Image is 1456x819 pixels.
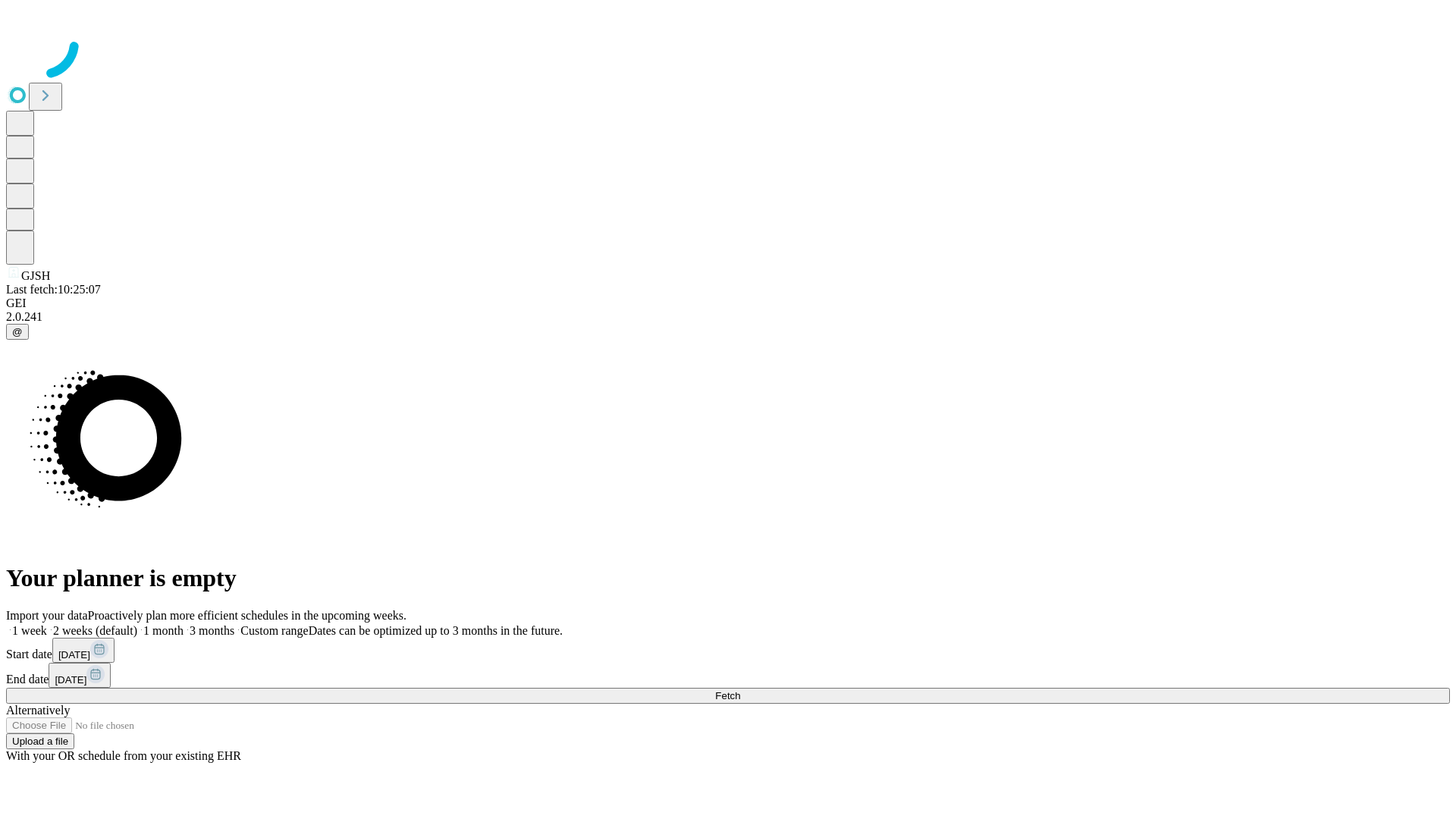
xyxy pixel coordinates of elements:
[52,638,115,663] button: [DATE]
[6,638,1450,663] div: Start date
[6,297,1450,310] div: GEI
[6,609,88,622] span: Import your data
[240,624,308,637] span: Custom range
[6,283,101,296] span: Last fetch: 10:25:07
[55,674,86,686] span: [DATE]
[190,624,234,637] span: 3 months
[6,704,70,717] span: Alternatively
[6,733,74,749] button: Upload a file
[6,663,1450,688] div: End date
[88,609,406,622] span: Proactively plan more efficient schedules in the upcoming weeks.
[58,649,90,661] span: [DATE]
[6,310,1450,324] div: 2.0.241
[53,624,137,637] span: 2 weeks (default)
[49,663,111,688] button: [DATE]
[21,269,50,282] span: GJSH
[6,688,1450,704] button: Fetch
[6,564,1450,592] h1: Your planner is empty
[12,326,23,337] span: @
[6,324,29,340] button: @
[143,624,184,637] span: 1 month
[715,690,740,701] span: Fetch
[6,749,241,762] span: With your OR schedule from your existing EHR
[309,624,563,637] span: Dates can be optimized up to 3 months in the future.
[12,624,47,637] span: 1 week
